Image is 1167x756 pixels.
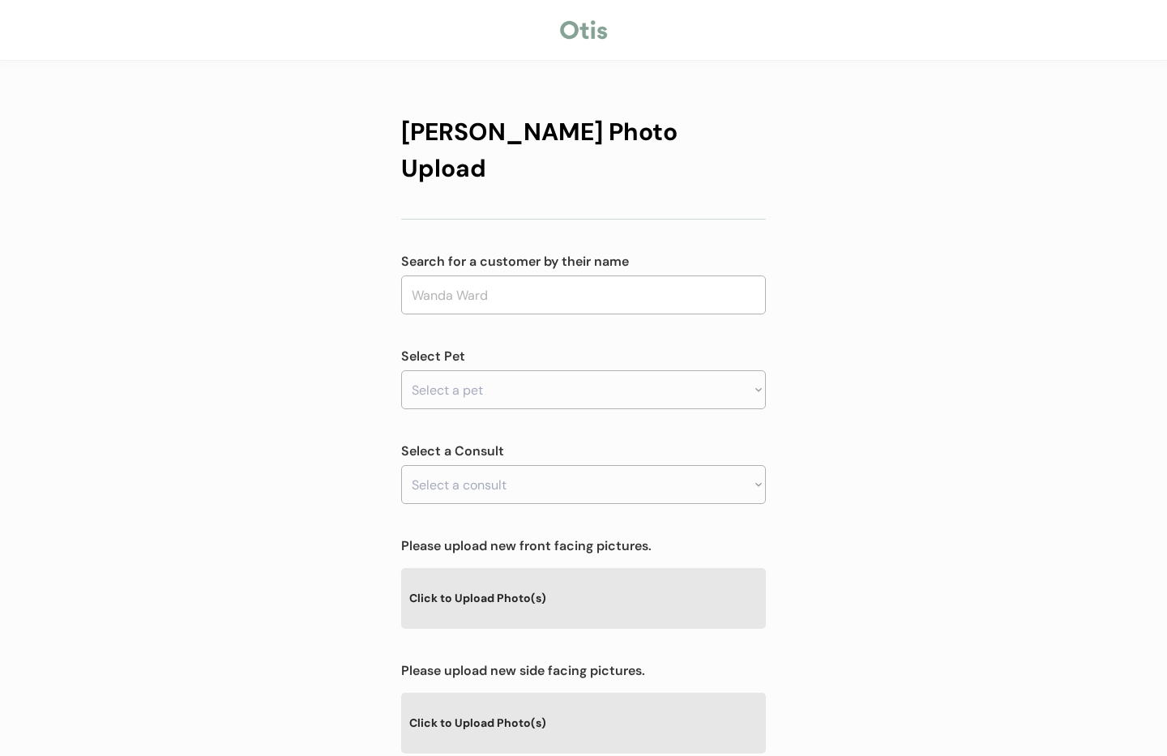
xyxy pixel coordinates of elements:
div: Please upload new side facing pictures. [401,661,766,681]
input: Wanda Ward [401,275,766,314]
div: Please upload new front facing pictures. [401,536,766,556]
div: Search for a customer by their name [401,252,766,271]
div: [PERSON_NAME] Photo Upload [401,113,766,186]
div: Select Pet [401,347,766,366]
div: Select a Consult [401,442,766,461]
div: Click to Upload Photo(s) [401,693,766,752]
div: Click to Upload Photo(s) [401,568,766,627]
